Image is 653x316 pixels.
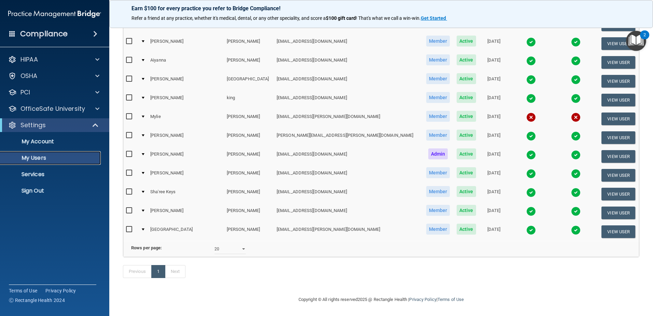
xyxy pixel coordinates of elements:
td: [DATE] [479,147,509,166]
img: tick.e7d51cea.svg [526,169,536,179]
span: Member [426,167,450,178]
img: tick.e7d51cea.svg [526,94,536,103]
td: [EMAIL_ADDRESS][DOMAIN_NAME] [274,185,423,203]
td: [DATE] [479,222,509,241]
p: My Users [4,155,98,161]
a: Settings [8,121,99,129]
span: Active [457,130,476,141]
button: Open Resource Center, 2 new notifications [626,31,646,51]
img: tick.e7d51cea.svg [526,225,536,235]
td: [EMAIL_ADDRESS][DOMAIN_NAME] [274,53,423,72]
p: Services [4,171,98,178]
span: Member [426,54,450,65]
td: [PERSON_NAME][EMAIL_ADDRESS][PERSON_NAME][DOMAIN_NAME] [274,128,423,147]
td: [EMAIL_ADDRESS][DOMAIN_NAME] [274,203,423,222]
button: View User [601,225,635,238]
td: [EMAIL_ADDRESS][PERSON_NAME][DOMAIN_NAME] [274,222,423,241]
td: [GEOGRAPHIC_DATA] [224,72,274,91]
button: View User [601,150,635,163]
span: Active [457,111,476,122]
td: king [224,91,274,109]
span: Active [457,148,476,159]
td: [EMAIL_ADDRESS][PERSON_NAME][DOMAIN_NAME] [274,109,423,128]
img: tick.e7d51cea.svg [571,169,581,179]
span: Active [457,36,476,47]
span: Active [457,224,476,235]
a: Terms of Use [437,297,464,302]
img: tick.e7d51cea.svg [526,207,536,216]
td: [DATE] [479,72,509,91]
span: Admin [428,148,448,159]
td: [PERSON_NAME] [148,91,224,109]
span: Refer a friend at any practice, whether it's medical, dental, or any other speciality, and score a [131,15,326,21]
p: HIPAA [20,55,38,64]
td: Sha'ree Keys [148,185,224,203]
td: [EMAIL_ADDRESS][DOMAIN_NAME] [274,147,423,166]
p: PCI [20,88,30,96]
span: Member [426,224,450,235]
td: [DATE] [479,185,509,203]
span: Active [457,73,476,84]
img: tick.e7d51cea.svg [571,94,581,103]
span: Active [457,186,476,197]
p: OfficeSafe University [20,105,85,113]
a: Next [165,265,185,278]
img: tick.e7d51cea.svg [571,131,581,141]
td: [PERSON_NAME] [224,109,274,128]
img: cross.ca9f0e7f.svg [571,113,581,122]
img: PMB logo [8,7,101,21]
span: Member [426,130,450,141]
td: [GEOGRAPHIC_DATA] [148,222,224,241]
span: Ⓒ Rectangle Health 2024 [9,297,65,304]
strong: $100 gift card [326,15,356,21]
td: [EMAIL_ADDRESS][DOMAIN_NAME] [274,72,423,91]
span: Member [426,186,450,197]
span: ! That's what we call a win-win. [356,15,421,21]
p: My Account [4,138,98,145]
img: tick.e7d51cea.svg [571,150,581,160]
a: OfficeSafe University [8,105,99,113]
td: [DATE] [479,53,509,72]
div: 2 [643,35,646,44]
img: tick.e7d51cea.svg [526,131,536,141]
td: [DATE] [479,166,509,185]
td: [PERSON_NAME] [224,222,274,241]
td: [DATE] [479,128,509,147]
td: [PERSON_NAME] [224,203,274,222]
span: Member [426,92,450,103]
img: tick.e7d51cea.svg [526,75,536,84]
button: View User [601,169,635,182]
td: [EMAIL_ADDRESS][DOMAIN_NAME] [274,34,423,53]
a: 1 [151,265,165,278]
span: Member [426,73,450,84]
button: View User [601,188,635,200]
a: HIPAA [8,55,99,64]
button: View User [601,37,635,50]
span: Active [457,92,476,103]
img: tick.e7d51cea.svg [526,56,536,66]
span: Member [426,36,450,47]
td: [PERSON_NAME] [148,166,224,185]
a: OSHA [8,72,99,80]
button: View User [601,94,635,106]
td: [PERSON_NAME] [224,147,274,166]
span: Active [457,205,476,216]
td: [PERSON_NAME] [148,128,224,147]
a: Terms of Use [9,287,37,294]
span: Active [457,54,476,65]
td: [DATE] [479,34,509,53]
p: Settings [20,121,46,129]
span: Active [457,167,476,178]
td: [DATE] [479,203,509,222]
a: PCI [8,88,99,96]
b: Rows per page: [131,245,162,250]
span: Member [426,111,450,122]
td: [PERSON_NAME] [224,34,274,53]
td: [DATE] [479,109,509,128]
button: View User [601,113,635,125]
td: [PERSON_NAME] [148,147,224,166]
button: View User [601,207,635,219]
p: OSHA [20,72,38,80]
div: Copyright © All rights reserved 2025 @ Rectangle Health | | [256,289,506,311]
img: tick.e7d51cea.svg [571,207,581,216]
